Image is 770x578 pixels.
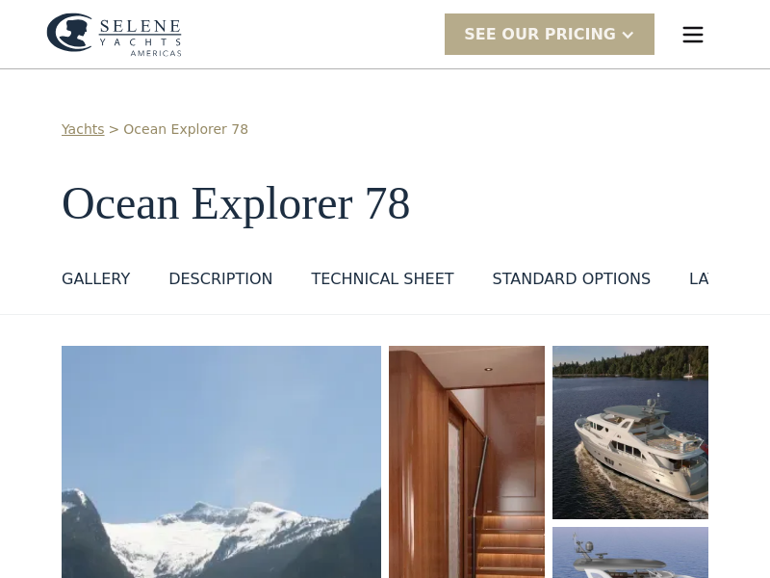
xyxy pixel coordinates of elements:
a: DESCRIPTION [168,268,272,299]
div: menu [662,4,724,66]
a: standard options [493,268,652,299]
div: standard options [493,268,652,291]
div: layout [689,268,749,291]
a: open lightbox [552,346,708,519]
a: Yachts [62,119,105,140]
a: Technical sheet [311,268,453,299]
a: GALLERY [62,268,130,299]
div: GALLERY [62,268,130,291]
div: > [109,119,120,140]
a: home [46,13,182,57]
div: SEE Our Pricing [445,13,654,55]
div: SEE Our Pricing [464,23,616,46]
h1: Ocean Explorer 78 [62,178,708,229]
div: DESCRIPTION [168,268,272,291]
div: Technical sheet [311,268,453,291]
img: logo [46,13,182,57]
a: layout [689,268,749,299]
a: Ocean Explorer 78 [123,119,248,140]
